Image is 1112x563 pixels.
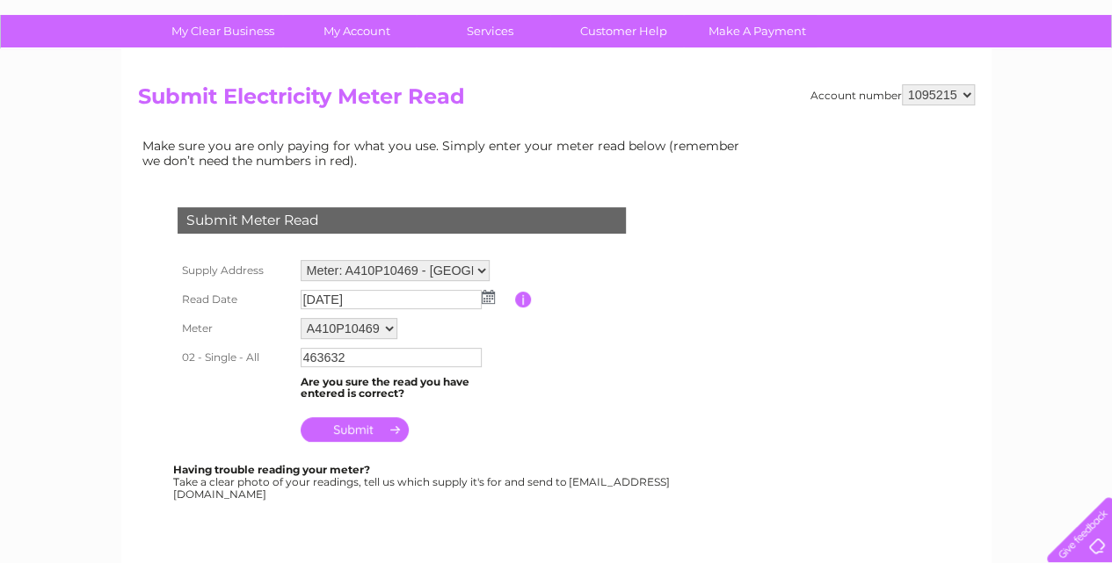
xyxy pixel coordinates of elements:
[1054,75,1095,88] a: Log out
[551,15,696,47] a: Customer Help
[301,417,409,442] input: Submit
[418,15,563,47] a: Services
[995,75,1038,88] a: Contact
[173,343,296,372] th: 02 - Single - All
[896,75,948,88] a: Telecoms
[138,134,753,171] td: Make sure you are only paying for what you use. Simply enter your meter read below (remember we d...
[284,15,429,47] a: My Account
[173,285,296,314] th: Read Date
[847,75,885,88] a: Energy
[178,207,626,234] div: Submit Meter Read
[959,75,985,88] a: Blog
[39,46,128,99] img: logo.png
[296,372,515,405] td: Are you sure the read you have entered is correct?
[173,256,296,285] th: Supply Address
[150,15,295,47] a: My Clear Business
[482,290,495,304] img: ...
[515,292,532,307] input: Information
[781,9,902,31] a: 0333 014 3131
[803,75,836,88] a: Water
[142,10,972,85] div: Clear Business is a trading name of Verastar Limited (registered in [GEOGRAPHIC_DATA] No. 3667643...
[810,84,975,105] div: Account number
[685,15,830,47] a: Make A Payment
[173,464,672,500] div: Take a clear photo of your readings, tell us which supply it's for and send to [EMAIL_ADDRESS][DO...
[138,84,975,118] h2: Submit Electricity Meter Read
[173,314,296,343] th: Meter
[173,463,370,476] b: Having trouble reading your meter?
